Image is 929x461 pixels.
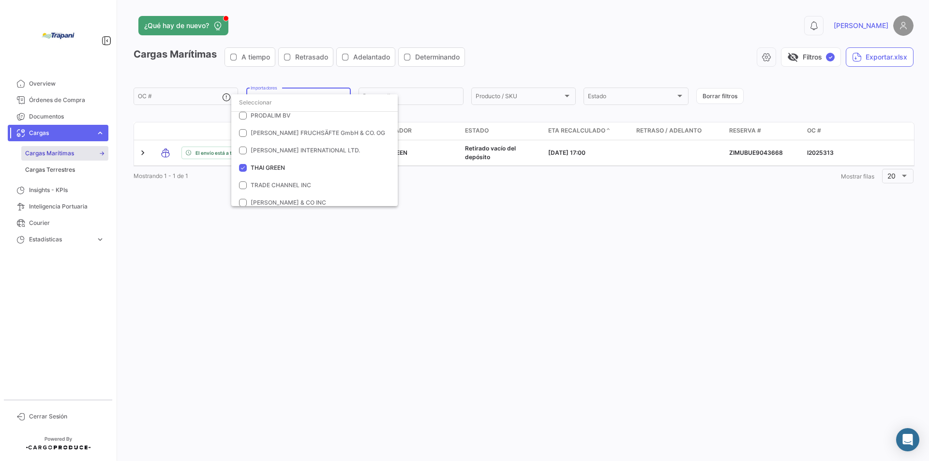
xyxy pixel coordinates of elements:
input: dropdown search [231,94,398,111]
div: Abrir Intercom Messenger [896,428,919,451]
span: [PERSON_NAME] INTERNATIONAL LTD. [251,147,360,154]
span: [PERSON_NAME] FRUCHSÄFTE GmbH & CO. OG [251,129,385,136]
span: PRODALIM BV [251,112,290,119]
span: TRADE CHANNEL INC [251,181,311,189]
span: [PERSON_NAME] & CO INC [251,199,326,206]
span: THAI GREEN [251,164,285,171]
